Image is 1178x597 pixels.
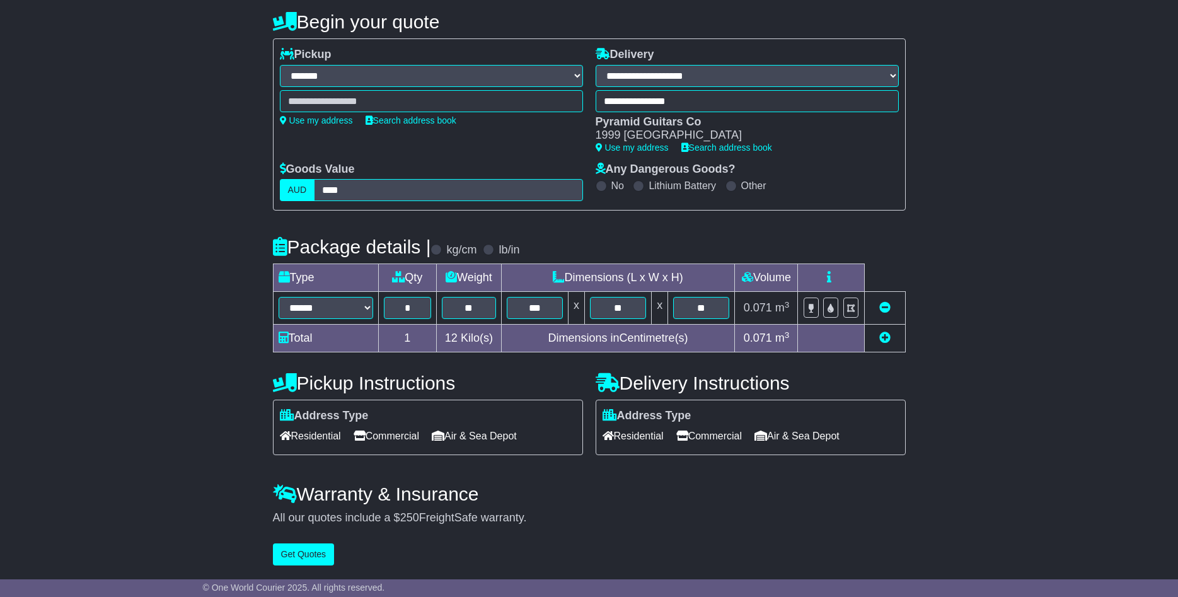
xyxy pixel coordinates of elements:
[676,426,742,446] span: Commercial
[735,264,798,292] td: Volume
[596,129,886,142] div: 1999 [GEOGRAPHIC_DATA]
[366,115,456,125] a: Search address book
[280,115,353,125] a: Use my address
[378,325,437,352] td: 1
[446,243,476,257] label: kg/cm
[432,426,517,446] span: Air & Sea Depot
[603,426,664,446] span: Residential
[280,179,315,201] label: AUD
[785,300,790,310] sup: 3
[354,426,419,446] span: Commercial
[785,330,790,340] sup: 3
[611,180,624,192] label: No
[273,511,906,525] div: All our quotes include a $ FreightSafe warranty.
[273,484,906,504] h4: Warranty & Insurance
[741,180,766,192] label: Other
[501,325,735,352] td: Dimensions in Centimetre(s)
[744,332,772,344] span: 0.071
[273,373,583,393] h4: Pickup Instructions
[273,236,431,257] h4: Package details |
[775,332,790,344] span: m
[400,511,419,524] span: 250
[280,48,332,62] label: Pickup
[280,163,355,177] label: Goods Value
[596,48,654,62] label: Delivery
[596,163,736,177] label: Any Dangerous Goods?
[499,243,519,257] label: lb/in
[596,373,906,393] h4: Delivery Instructions
[437,264,502,292] td: Weight
[649,180,716,192] label: Lithium Battery
[596,142,669,153] a: Use my address
[681,142,772,153] a: Search address book
[596,115,886,129] div: Pyramid Guitars Co
[273,11,906,32] h4: Begin your quote
[445,332,458,344] span: 12
[378,264,437,292] td: Qty
[273,543,335,565] button: Get Quotes
[280,409,369,423] label: Address Type
[879,332,891,344] a: Add new item
[754,426,840,446] span: Air & Sea Depot
[437,325,502,352] td: Kilo(s)
[879,301,891,314] a: Remove this item
[652,292,668,325] td: x
[273,325,378,352] td: Total
[203,583,385,593] span: © One World Courier 2025. All rights reserved.
[273,264,378,292] td: Type
[568,292,584,325] td: x
[775,301,790,314] span: m
[501,264,735,292] td: Dimensions (L x W x H)
[744,301,772,314] span: 0.071
[280,426,341,446] span: Residential
[603,409,691,423] label: Address Type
